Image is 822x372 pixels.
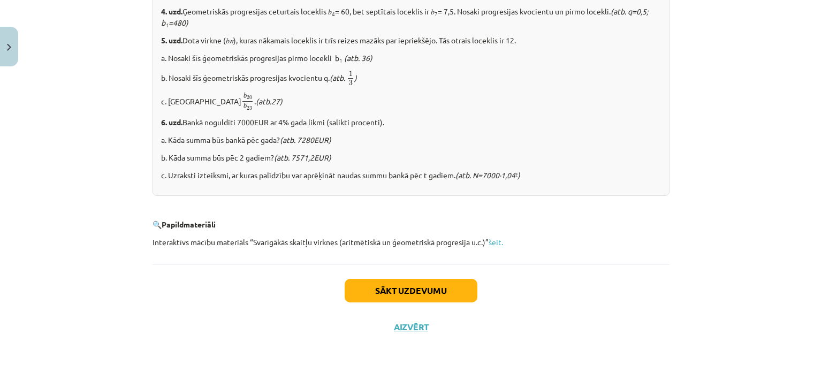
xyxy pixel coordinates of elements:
i: (atb.27) [256,96,283,105]
sub: 1 [339,56,342,64]
button: Sākt uzdevumu [345,279,477,302]
span: b [243,93,247,99]
i: ) [517,170,520,180]
span: 1 [349,71,353,77]
span: b [243,103,247,109]
p: b. Kāda summa būs pēc 2 gadiem? [161,152,661,163]
em: 𝑛 [230,35,233,45]
p: b. Nosaki šīs ģeometriskās progresijas kvocientu q. [161,70,661,86]
p: Ģeometriskās progresijas ceturtais loceklis 𝑏 = 60, bet septītais loceklis ir 𝑏 = 7,5. Nosaki pro... [161,6,661,28]
sub: 7 [435,10,438,18]
i: (atb. 36) [344,53,372,63]
a: šeit. [489,237,503,247]
b: 6. uzd. [161,117,182,127]
button: Aizvērt [391,322,431,332]
p: Interaktīvs mācību materiāls “Svarīgākās skaitļu virknes (aritmētiskā un ģeometriskā progresija u... [153,237,669,248]
sub: 4 [332,10,335,18]
i: (atb. 7571,2EUR) [274,153,331,162]
b: 5. uzd. [161,35,182,45]
i: (atb. [330,73,345,82]
p: c. [GEOGRAPHIC_DATA] . [161,93,661,110]
i: ) [354,73,357,82]
span: 3 [349,80,353,86]
p: c. Uzraksti izteiksmi, ar kuras palīdzību var aprēķināt naudas summu bankā pēc t gadiem. [161,170,661,181]
span: 20 [247,96,252,100]
p: a. Kāda summa būs bankā pēc gada? [161,134,661,146]
p: Dota virkne (𝑏 ), kuras nākamais loceklis ir trīs reizes mazāks par iepriekšējo. Tās otrais locek... [161,35,661,46]
b: 4. uzd. [161,6,182,16]
sup: t [515,170,517,178]
p: 🔍 [153,219,669,230]
span: 23 [247,106,252,110]
b: Papildmateriāli [162,219,216,229]
img: icon-close-lesson-0947bae3869378f0d4975bcd49f059093ad1ed9edebbc8119c70593378902aed.svg [7,44,11,51]
i: (atb. 7280EUR) [280,135,331,145]
i: (atb. N=7000∙1,04 [455,170,515,180]
p: a. Nosaki šīs ģeometriskās progresijas pirmo locekli b [161,52,661,64]
sub: 1 [165,21,169,29]
i: =480) [169,18,188,27]
p: Bankā noguldīti 7000EUR ar 4% gada likmi (salikti procenti). [161,117,661,128]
